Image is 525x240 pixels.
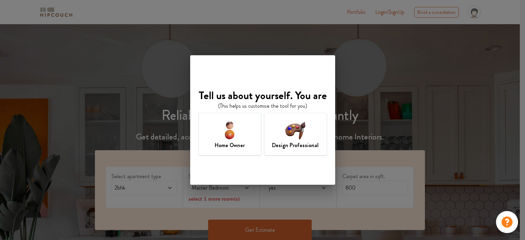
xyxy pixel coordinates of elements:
p: (This helps us customise the tool for you) [218,102,307,110]
img: home-owner-icon [218,119,241,141]
h7: Home Owner [215,141,245,150]
h4: Tell us about yourself. You are [198,89,327,102]
img: designer-icon [284,119,307,141]
h7: Design Professional [272,141,319,150]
